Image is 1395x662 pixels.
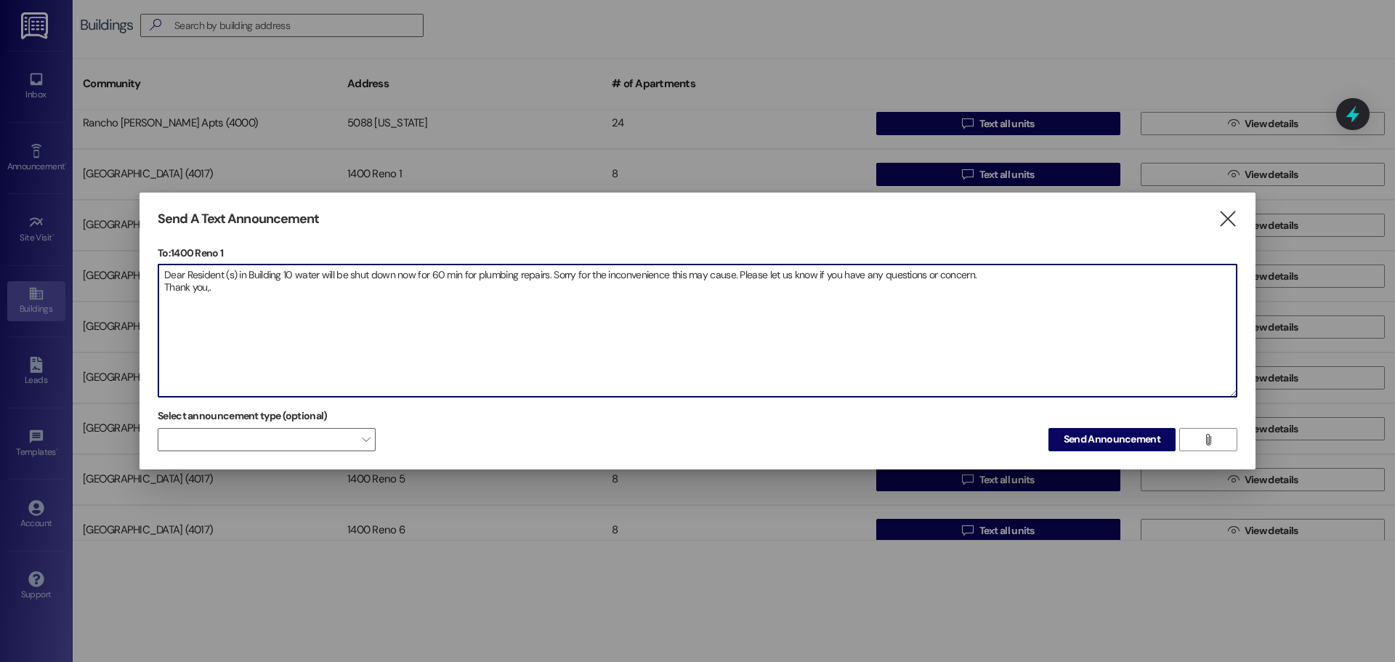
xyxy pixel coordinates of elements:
[1064,432,1160,447] span: Send Announcement
[1202,434,1213,445] i: 
[1048,428,1176,451] button: Send Announcement
[158,265,1237,397] textarea: Dear Resident (s) in Building 10 water will be shut down now for 60 min for plumbing repairs. Sor...
[158,246,1237,260] p: To: 1400 Reno 1
[1218,211,1237,227] i: 
[158,211,319,227] h3: Send A Text Announcement
[158,405,328,427] label: Select announcement type (optional)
